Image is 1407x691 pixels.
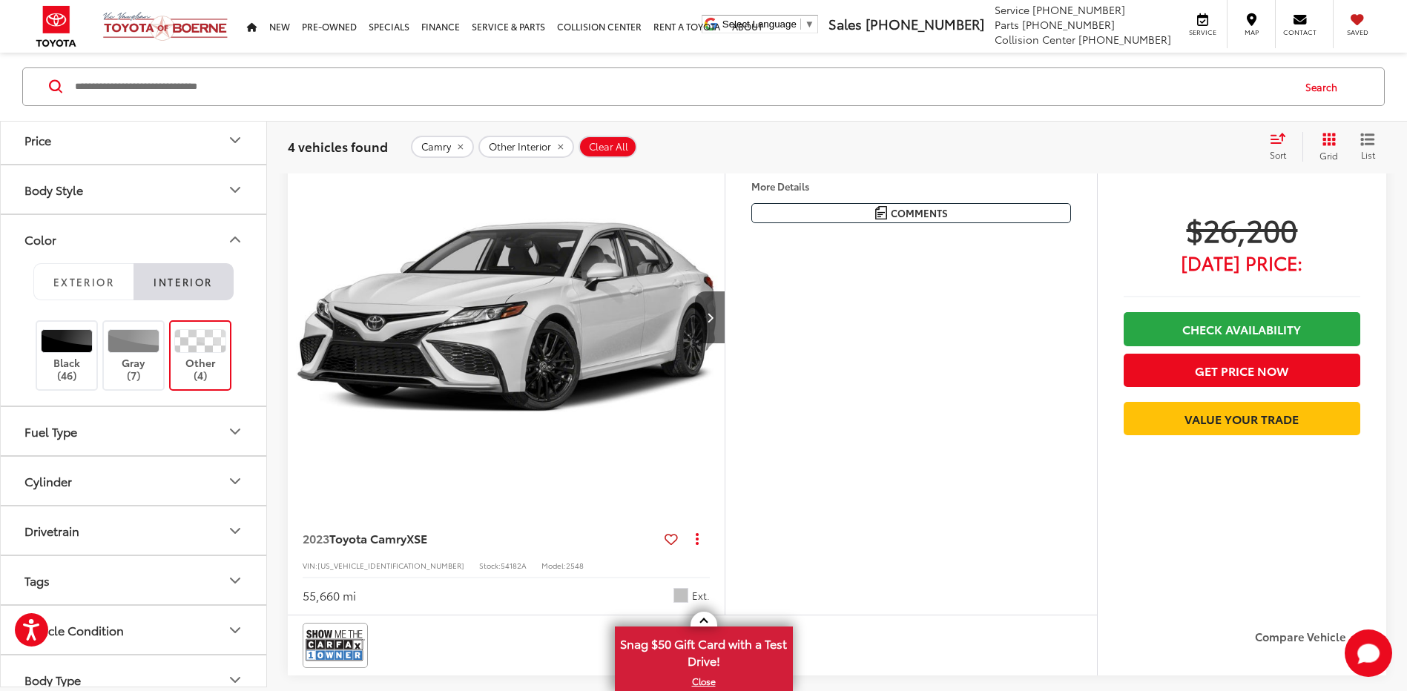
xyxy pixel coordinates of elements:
div: Price [24,133,51,148]
span: Silver [673,588,688,603]
a: 2023 Toyota Camry XSE2023 Toyota Camry XSE2023 Toyota Camry XSE2023 Toyota Camry XSE [287,153,726,481]
button: Vehicle ConditionVehicle Condition [1,606,268,655]
span: Toyota Camry [329,529,406,546]
div: Cylinder [226,472,244,490]
div: Body Style [24,183,83,197]
span: [US_VEHICLE_IDENTIFICATION_NUMBER] [317,560,464,571]
span: ▼ [805,19,814,30]
img: Comments [875,206,887,219]
span: Stock: [479,560,501,571]
button: Get Price Now [1124,354,1360,387]
div: Body Style [226,181,244,199]
span: Service [995,2,1029,17]
span: Parts [995,17,1019,32]
div: Body Type [226,671,244,689]
span: Snag $50 Gift Card with a Test Drive! [616,628,791,673]
div: Tags [226,572,244,589]
a: Check Availability [1124,312,1360,345]
span: Contact [1283,27,1317,37]
a: Value Your Trade [1124,402,1360,435]
button: Toggle Chat Window [1345,629,1392,677]
div: Color [24,233,56,247]
button: Next image [695,291,725,343]
button: Select sort value [1262,132,1302,162]
span: Camry [421,141,451,153]
img: CarFax One Owner [306,626,365,665]
span: $26,200 [1124,211,1360,248]
span: List [1360,148,1375,161]
div: Vehicle Condition [24,624,124,638]
div: 2023 Toyota Camry XSE 0 [287,153,726,481]
button: Grid View [1302,132,1349,162]
div: Cylinder [24,475,72,489]
span: Service [1186,27,1219,37]
button: Body StyleBody Style [1,166,268,214]
div: 55,660 mi [303,587,356,604]
div: Fuel Type [24,425,77,439]
span: Select Language [722,19,797,30]
button: DrivetrainDrivetrain [1,507,268,555]
div: Body Type [24,673,81,687]
button: PricePrice [1,116,268,165]
span: Exterior [53,275,114,288]
img: Vic Vaughan Toyota of Boerne [102,11,228,42]
h4: More Details [751,181,1071,191]
span: VIN: [303,560,317,571]
button: ColorColor [1,216,268,264]
span: Comments [891,206,948,220]
div: Drivetrain [24,524,79,538]
button: remove Other [478,136,574,158]
span: [PHONE_NUMBER] [1078,32,1171,47]
span: 2023 [303,529,329,546]
a: 2023Toyota CamryXSE [303,530,659,546]
span: [PHONE_NUMBER] [1022,17,1115,32]
button: Clear All [579,136,637,158]
button: Actions [684,526,710,552]
span: 2548 [566,560,584,571]
span: Other Interior [489,141,551,153]
div: Tags [24,574,50,588]
span: Ext. [692,589,710,603]
input: Search by Make, Model, or Keyword [73,69,1291,105]
span: XSE [406,529,427,546]
label: Gray (7) [104,329,164,382]
img: 2023 Toyota Camry XSE [287,153,726,482]
div: Fuel Type [226,423,244,440]
button: Comments [751,203,1071,223]
label: Black (46) [37,329,97,382]
span: ​ [800,19,801,30]
div: Vehicle Condition [226,621,244,639]
div: Drivetrain [226,522,244,540]
span: Map [1235,27,1268,37]
button: List View [1349,132,1386,162]
button: CylinderCylinder [1,457,268,506]
button: TagsTags [1,557,268,605]
span: dropdown dots [696,532,699,544]
span: [PHONE_NUMBER] [1032,2,1125,17]
span: 54182A [501,560,527,571]
button: Fuel TypeFuel Type [1,408,268,456]
span: Model: [541,560,566,571]
button: Search [1291,68,1359,105]
label: Other (4) [171,329,231,382]
span: Saved [1341,27,1374,37]
span: Grid [1319,149,1338,162]
span: [DATE] Price: [1124,255,1360,270]
span: Collision Center [995,32,1075,47]
span: Clear All [589,141,628,153]
div: Price [226,131,244,149]
span: [PHONE_NUMBER] [866,14,984,33]
span: 4 vehicles found [288,137,388,155]
button: remove Camry [411,136,474,158]
div: Color [226,231,244,248]
svg: Start Chat [1345,629,1392,677]
span: Sales [828,14,862,33]
label: Compare Vehicle [1255,630,1371,645]
span: Sort [1270,148,1286,161]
